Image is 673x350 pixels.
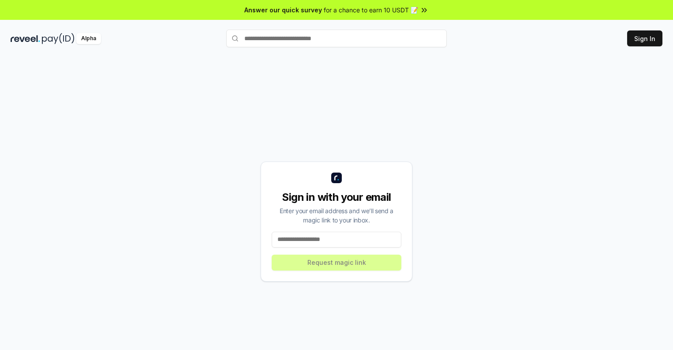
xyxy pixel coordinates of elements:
[42,33,75,44] img: pay_id
[272,190,401,204] div: Sign in with your email
[627,30,662,46] button: Sign In
[272,206,401,225] div: Enter your email address and we’ll send a magic link to your inbox.
[331,173,342,183] img: logo_small
[244,5,322,15] span: Answer our quick survey
[11,33,40,44] img: reveel_dark
[324,5,418,15] span: for a chance to earn 10 USDT 📝
[76,33,101,44] div: Alpha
